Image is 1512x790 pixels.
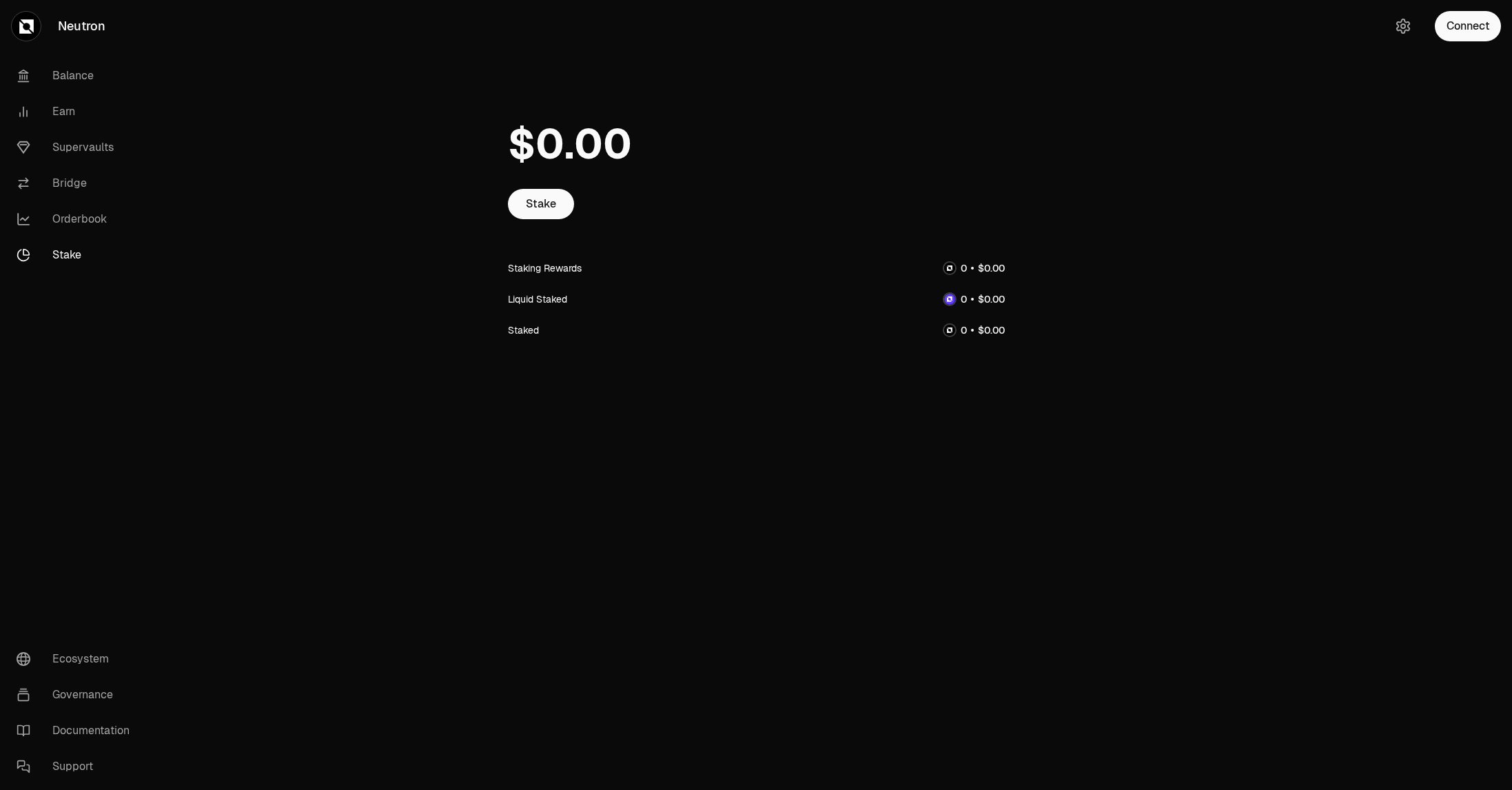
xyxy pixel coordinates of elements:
a: Supervaults [6,130,149,165]
a: Earn [6,94,149,130]
div: Staked [508,323,539,337]
a: Balance [6,58,149,94]
a: Bridge [6,165,149,201]
img: NTRN Logo [944,325,955,336]
a: Orderbook [6,201,149,237]
a: Stake [508,189,574,219]
a: Documentation [6,713,149,749]
img: NTRN Logo [944,263,955,274]
a: Governance [6,677,149,713]
img: dNTRN Logo [944,294,955,305]
button: Connect [1435,11,1501,41]
a: Ecosystem [6,641,149,677]
div: Staking Rewards [508,261,582,275]
a: Support [6,749,149,784]
div: Liquid Staked [508,292,567,306]
a: Stake [6,237,149,273]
